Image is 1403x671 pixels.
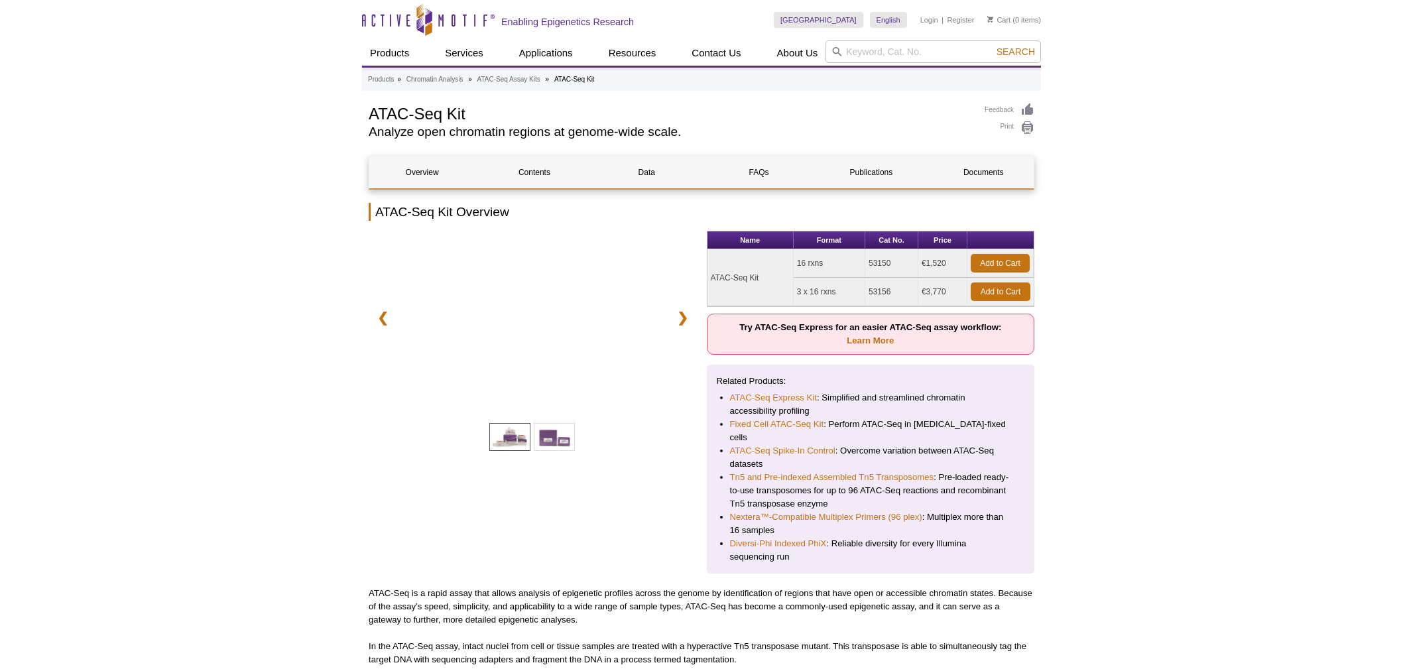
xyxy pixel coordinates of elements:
a: About Us [769,40,826,66]
a: [GEOGRAPHIC_DATA] [774,12,863,28]
a: Publications [818,156,924,188]
a: Feedback [985,103,1034,117]
h1: ATAC-Seq Kit [369,103,971,123]
li: (0 items) [987,12,1041,28]
a: Services [437,40,491,66]
a: Documents [931,156,1036,188]
h2: Enabling Epigenetics Research [501,16,634,28]
li: » [468,76,472,83]
th: Price [918,231,967,249]
td: 53156 [865,278,918,306]
a: Overview [369,156,475,188]
a: Learn More [847,335,894,345]
td: 3 x 16 rxns [794,278,865,306]
li: | [942,12,944,28]
li: : Overcome variation between ATAC-Seq datasets [730,444,1012,471]
a: Products [362,40,417,66]
td: ATAC-Seq Kit [707,249,794,306]
p: ATAC-Seq is a rapid assay that allows analysis of epigenetic profiles across the genome by identi... [369,587,1034,627]
li: » [397,76,401,83]
a: Add to Cart [971,282,1030,301]
a: ATAC-Seq Express Kit [730,391,817,404]
th: Name [707,231,794,249]
a: Login [920,15,938,25]
a: Applications [511,40,581,66]
th: Format [794,231,865,249]
h2: ATAC-Seq Kit Overview [369,203,1034,221]
li: : Reliable diversity for every Illumina sequencing run [730,537,1012,564]
a: Fixed Cell ATAC-Seq Kit [730,418,824,431]
a: Products [368,74,394,86]
a: Contents [481,156,587,188]
a: Contact Us [684,40,749,66]
a: Diversi-Phi Indexed PhiX [730,537,827,550]
a: Cart [987,15,1010,25]
a: Nextera™-Compatible Multiplex Primers (96 plex) [730,511,922,524]
a: Add to Cart [971,254,1030,273]
a: Register [947,15,974,25]
p: In the ATAC-Seq assay, intact nuclei from cell or tissue samples are treated with a hyperactive T... [369,640,1034,666]
p: Related Products: [717,375,1025,388]
a: Chromatin Analysis [406,74,463,86]
a: ATAC-Seq Assay Kits [477,74,540,86]
a: English [870,12,907,28]
a: FAQs [706,156,812,188]
li: : Simplified and streamlined chromatin accessibility profiling [730,391,1012,418]
td: 53150 [865,249,918,278]
strong: Try ATAC-Seq Express for an easier ATAC-Seq assay workflow: [739,322,1001,345]
a: ATAC-Seq Spike-In Control [730,444,835,457]
li: : Perform ATAC-Seq in [MEDICAL_DATA]-fixed cells [730,418,1012,444]
input: Keyword, Cat. No. [825,40,1041,63]
td: 16 rxns [794,249,865,278]
img: Your Cart [987,16,993,23]
li: : Multiplex more than 16 samples [730,511,1012,537]
a: Resources [601,40,664,66]
a: Data [594,156,700,188]
li: : Pre-loaded ready-to-use transposomes for up to 96 ATAC-Seq reactions and recombinant Tn5 transp... [730,471,1012,511]
h2: Analyze open chromatin regions at genome-wide scale. [369,126,971,138]
td: €1,520 [918,249,967,278]
li: » [546,76,550,83]
button: Search [993,46,1039,58]
a: ❮ [369,302,397,333]
th: Cat No. [865,231,918,249]
a: Print [985,121,1034,135]
td: €3,770 [918,278,967,306]
a: ❯ [668,302,697,333]
a: Tn5 and Pre-indexed Assembled Tn5 Transposomes [730,471,934,484]
span: Search [997,46,1035,57]
li: ATAC-Seq Kit [554,76,595,83]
